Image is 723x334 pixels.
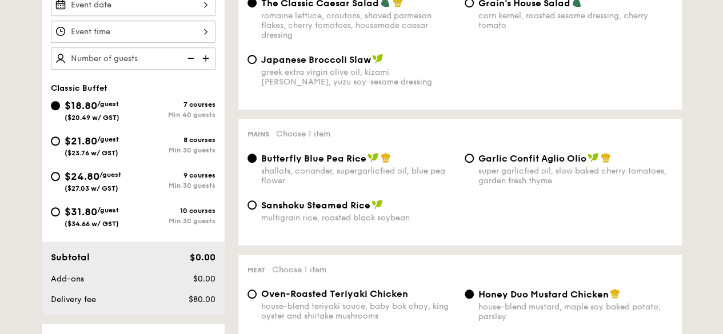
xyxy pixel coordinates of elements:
[181,47,198,69] img: icon-reduce.1d2dbef1.svg
[478,166,673,186] div: super garlicfied oil, slow baked cherry tomatoes, garden fresh thyme
[65,99,97,112] span: $18.80
[247,200,257,210] input: Sanshoku Steamed Ricemultigrain rice, roasted black soybean
[51,83,107,93] span: Classic Buffet
[261,200,370,211] span: Sanshoku Steamed Rice
[65,184,118,192] span: ($27.03 w/ GST)
[133,146,215,154] div: Min 30 guests
[97,100,119,108] span: /guest
[588,152,599,163] img: icon-vegan.f8ff3823.svg
[97,135,119,143] span: /guest
[189,252,215,263] span: $0.00
[51,21,215,43] input: Event time
[478,153,586,164] span: Garlic Confit Aglio Olio
[261,301,456,321] div: house-blend teriyaki sauce, baby bok choy, king oyster and shiitake mushrooms
[261,11,456,40] div: romaine lettuce, croutons, shaved parmesan flakes, cherry tomatoes, housemade caesar dressing
[601,152,611,163] img: icon-chef-hat.a58ddaea.svg
[261,166,456,186] div: shallots, coriander, supergarlicfied oil, blue pea flower
[51,274,84,284] span: Add-ons
[133,182,215,190] div: Min 30 guests
[65,170,99,183] span: $24.80
[261,54,371,65] span: Japanese Broccoli Slaw
[261,153,366,164] span: Butterfly Blue Pea Rice
[51,136,60,146] input: $21.80/guest($23.76 w/ GST)8 coursesMin 30 guests
[247,289,257,299] input: Oven-Roasted Teriyaki Chickenhouse-blend teriyaki sauce, baby bok choy, king oyster and shiitake ...
[51,47,215,70] input: Number of guests
[188,295,215,304] span: $80.00
[478,302,673,321] div: house-blend mustard, maple soy baked potato, parsley
[478,289,609,300] span: Honey Duo Mustard Chicken
[133,217,215,225] div: Min 30 guests
[133,136,215,144] div: 8 courses
[133,111,215,119] div: Min 40 guests
[478,11,673,30] div: corn kernel, roasted sesame dressing, cherry tomato
[372,199,383,210] img: icon-vegan.f8ff3823.svg
[261,213,456,223] div: multigrain rice, roasted black soybean
[133,100,215,108] div: 7 courses
[51,172,60,181] input: $24.80/guest($27.03 w/ GST)9 coursesMin 30 guests
[247,130,269,138] span: Mains
[368,152,379,163] img: icon-vegan.f8ff3823.svg
[372,54,384,64] img: icon-vegan.f8ff3823.svg
[97,206,119,214] span: /guest
[276,129,330,139] span: Choose 1 item
[193,274,215,284] span: $0.00
[272,265,326,275] span: Choose 1 item
[133,171,215,179] div: 9 courses
[51,295,96,304] span: Delivery fee
[465,289,474,299] input: Honey Duo Mustard Chickenhouse-blend mustard, maple soy baked potato, parsley
[51,101,60,110] input: $18.80/guest($20.49 w/ GST)7 coursesMin 40 guests
[261,288,408,299] span: Oven-Roasted Teriyaki Chicken
[198,47,215,69] img: icon-add.58712e84.svg
[65,135,97,147] span: $21.80
[261,67,456,87] div: greek extra virgin olive oil, kizami [PERSON_NAME], yuzu soy-sesame dressing
[465,154,474,163] input: Garlic Confit Aglio Oliosuper garlicfied oil, slow baked cherry tomatoes, garden fresh thyme
[65,220,119,228] span: ($34.66 w/ GST)
[247,154,257,163] input: Butterfly Blue Pea Riceshallots, coriander, supergarlicfied oil, blue pea flower
[247,55,257,64] input: Japanese Broccoli Slawgreek extra virgin olive oil, kizami [PERSON_NAME], yuzu soy-sesame dressing
[610,288,620,299] img: icon-chef-hat.a58ddaea.svg
[65,114,119,122] span: ($20.49 w/ GST)
[51,207,60,216] input: $31.80/guest($34.66 w/ GST)10 coursesMin 30 guests
[65,206,97,218] span: $31.80
[381,152,391,163] img: icon-chef-hat.a58ddaea.svg
[247,266,265,274] span: Meat
[99,171,121,179] span: /guest
[65,149,118,157] span: ($23.76 w/ GST)
[51,252,90,263] span: Subtotal
[133,207,215,215] div: 10 courses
